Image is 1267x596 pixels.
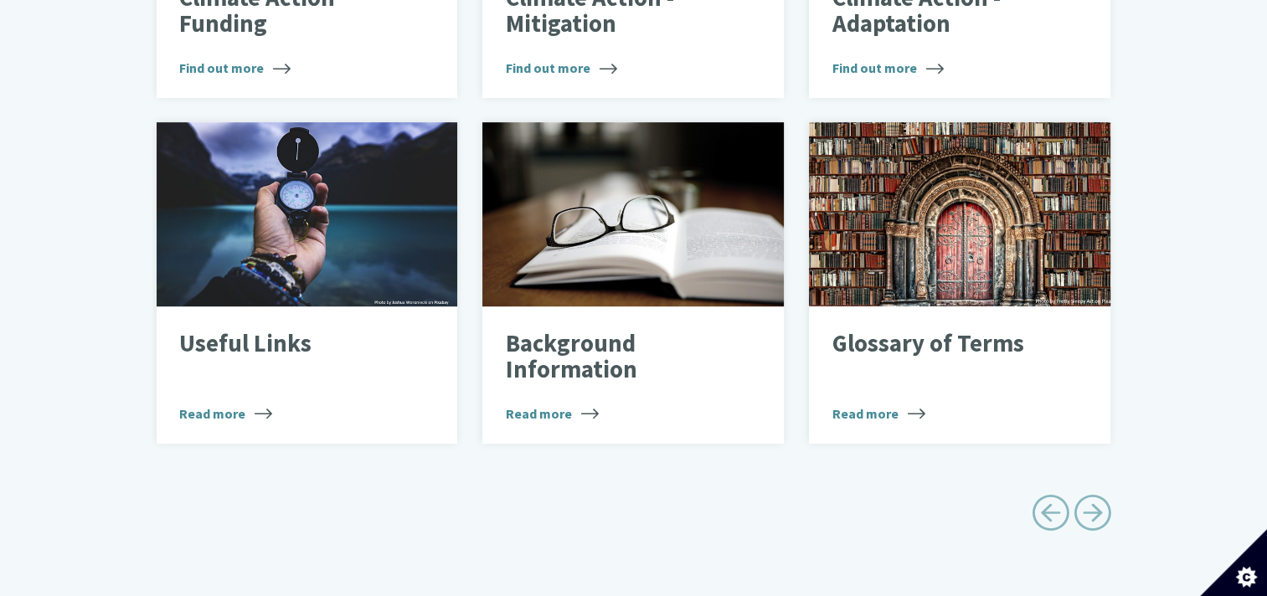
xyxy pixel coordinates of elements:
[506,58,617,78] span: Find out more
[832,403,925,424] span: Read more
[179,403,272,424] span: Read more
[1200,529,1267,596] button: Set cookie preferences
[832,58,944,78] span: Find out more
[179,331,409,357] p: Useful Links
[1032,488,1069,544] a: Previous page
[832,331,1063,357] p: Glossary of Terms
[1074,488,1111,544] a: Next page
[157,122,458,444] a: Useful Links Read more
[482,122,784,444] a: Background Information Read more
[809,122,1110,444] a: Glossary of Terms Read more
[506,331,736,383] p: Background Information
[506,403,599,424] span: Read more
[179,58,291,78] span: Find out more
